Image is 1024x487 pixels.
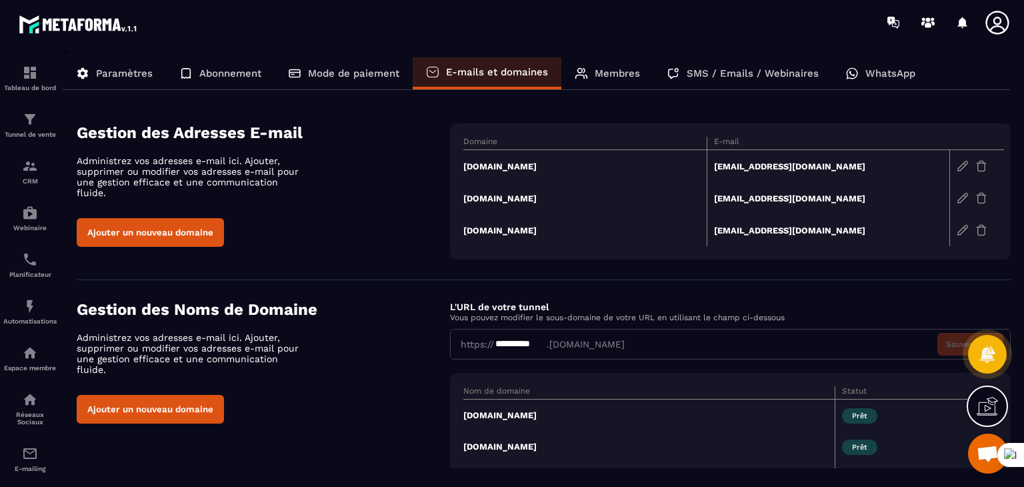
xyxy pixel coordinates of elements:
[77,218,224,247] button: Ajouter un nouveau domaine
[3,271,57,278] p: Planificateur
[687,67,819,79] p: SMS / Emails / Webinaires
[3,177,57,185] p: CRM
[3,195,57,241] a: automationsautomationsWebinaire
[446,66,548,78] p: E-mails et domaines
[3,465,57,472] p: E-mailing
[22,158,38,174] img: formation
[3,382,57,436] a: social-networksocial-networkRéseaux Sociaux
[450,302,549,312] label: L'URL de votre tunnel
[77,395,224,424] button: Ajouter un nouveau domaine
[22,252,38,268] img: scheduler
[707,182,950,214] td: [EMAIL_ADDRESS][DOMAIN_NAME]
[463,431,835,462] td: [DOMAIN_NAME]
[77,123,450,142] h4: Gestion des Adresses E-mail
[975,192,987,204] img: trash-gr.2c9399ab.svg
[3,224,57,231] p: Webinaire
[3,148,57,195] a: formationformationCRM
[22,205,38,221] img: automations
[3,288,57,335] a: automationsautomationsAutomatisations
[595,67,640,79] p: Membres
[957,160,969,172] img: edit-gr.78e3acdd.svg
[3,84,57,91] p: Tableau de bord
[77,300,450,319] h4: Gestion des Noms de Domaine
[96,67,153,79] p: Paramètres
[463,150,707,183] td: [DOMAIN_NAME]
[3,364,57,372] p: Espace membre
[707,137,950,150] th: E-mail
[865,67,915,79] p: WhatsApp
[842,408,877,424] span: Prêt
[3,335,57,382] a: automationsautomationsEspace membre
[707,150,950,183] td: [EMAIL_ADDRESS][DOMAIN_NAME]
[3,436,57,482] a: emailemailE-mailing
[463,386,835,400] th: Nom de domaine
[22,65,38,81] img: formation
[22,111,38,127] img: formation
[3,411,57,426] p: Réseaux Sociaux
[3,241,57,288] a: schedulerschedulerPlanificateur
[22,446,38,462] img: email
[3,101,57,148] a: formationformationTunnel de vente
[975,160,987,172] img: trash-gr.2c9399ab.svg
[450,313,1011,322] p: Vous pouvez modifier le sous-domaine de votre URL en utilisant le champ ci-dessous
[199,67,261,79] p: Abonnement
[77,155,310,198] p: Administrez vos adresses e-mail ici. Ajouter, supprimer ou modifier vos adresses e-mail pour une ...
[22,298,38,314] img: automations
[19,12,139,36] img: logo
[3,55,57,101] a: formationformationTableau de bord
[463,182,707,214] td: [DOMAIN_NAME]
[463,137,707,150] th: Domaine
[308,67,399,79] p: Mode de paiement
[77,332,310,375] p: Administrez vos adresses e-mail ici. Ajouter, supprimer ou modifier vos adresses e-mail pour une ...
[707,214,950,246] td: [EMAIL_ADDRESS][DOMAIN_NAME]
[3,318,57,325] p: Automatisations
[842,440,877,455] span: Prêt
[968,434,1008,474] a: Ouvrir le chat
[22,345,38,361] img: automations
[22,392,38,408] img: social-network
[835,386,968,400] th: Statut
[957,224,969,236] img: edit-gr.78e3acdd.svg
[3,131,57,138] p: Tunnel de vente
[975,224,987,236] img: trash-gr.2c9399ab.svg
[463,214,707,246] td: [DOMAIN_NAME]
[463,400,835,432] td: [DOMAIN_NAME]
[957,192,969,204] img: edit-gr.78e3acdd.svg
